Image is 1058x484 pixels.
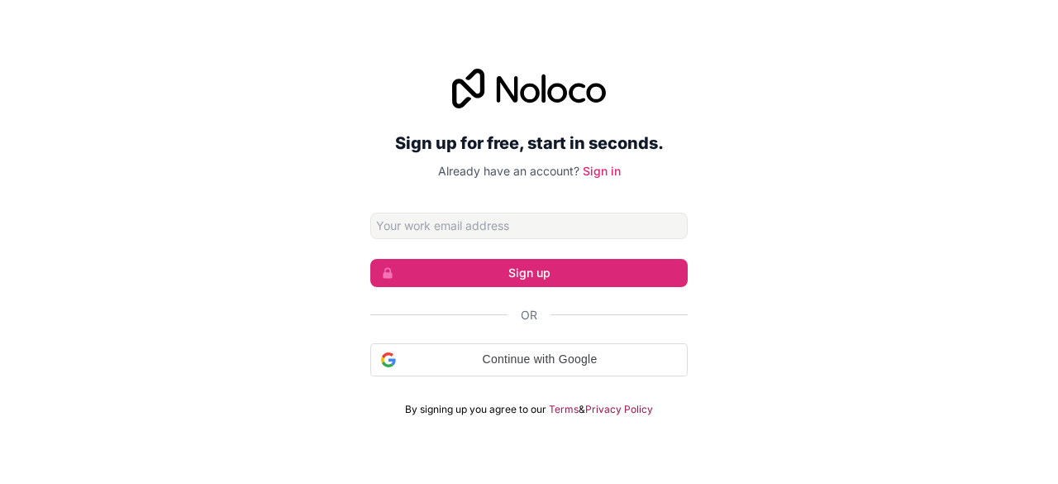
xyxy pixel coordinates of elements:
span: Already have an account? [438,164,579,178]
a: Terms [549,403,579,416]
span: By signing up you agree to our [405,403,546,416]
span: Continue with Google [403,351,677,368]
div: Continue with Google [370,343,688,376]
span: Or [521,307,537,323]
a: Sign in [583,164,621,178]
input: Email address [370,213,688,239]
button: Sign up [370,259,688,287]
span: & [579,403,585,416]
a: Privacy Policy [585,403,653,416]
h2: Sign up for free, start in seconds. [370,128,688,158]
